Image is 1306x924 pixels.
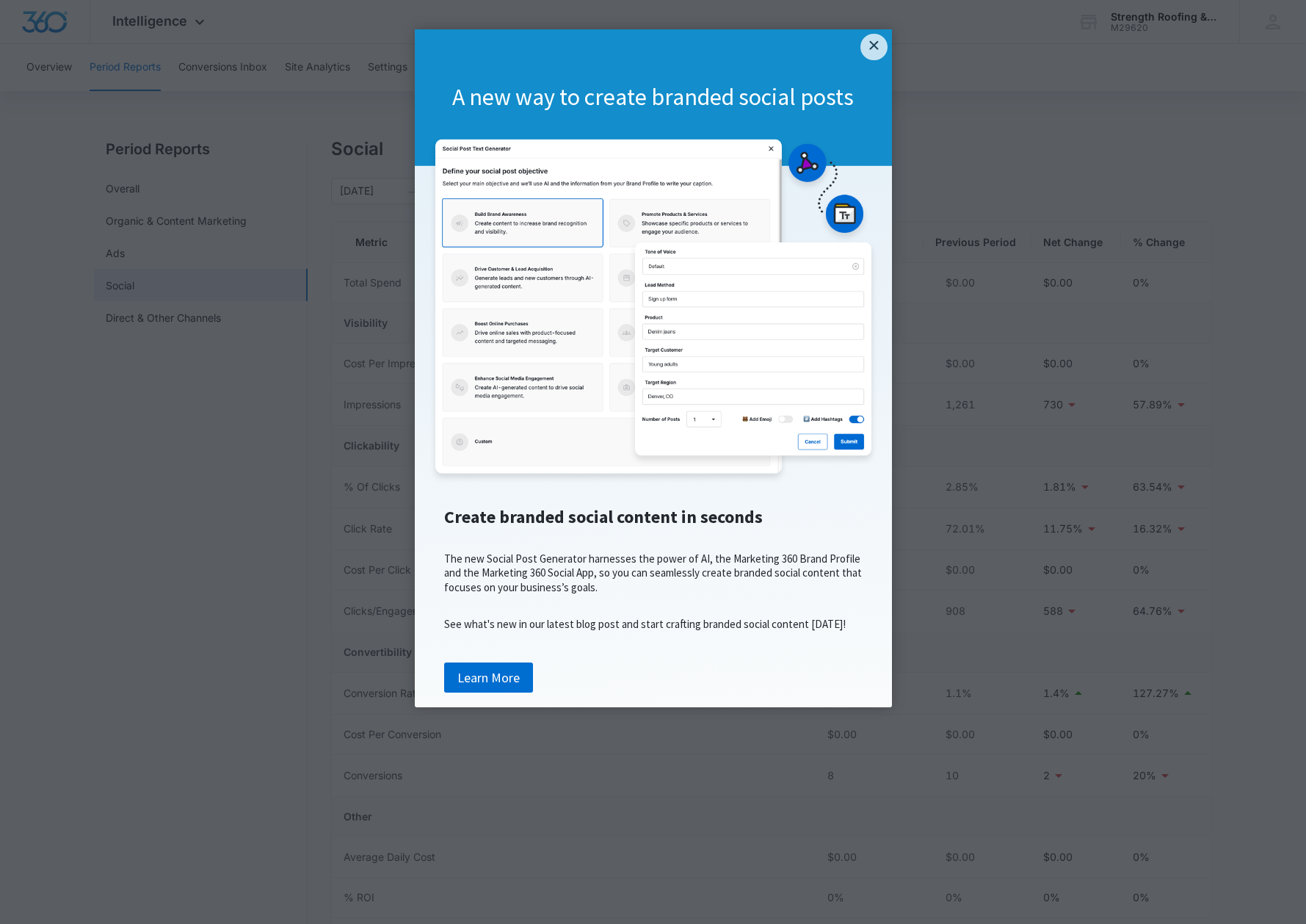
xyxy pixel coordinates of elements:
span: The new Social Post Generator harnesses the power of AI, the Marketing 360 Brand Profile and the ... [444,552,862,594]
a: Close modal [860,34,887,60]
span: Create branded social content in seconds [444,505,763,528]
a: Learn More [444,663,533,693]
h1: A new way to create branded social posts [415,82,892,113]
span: See what's new in our latest blog post and start crafting branded social content [DATE]! [444,617,846,631]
